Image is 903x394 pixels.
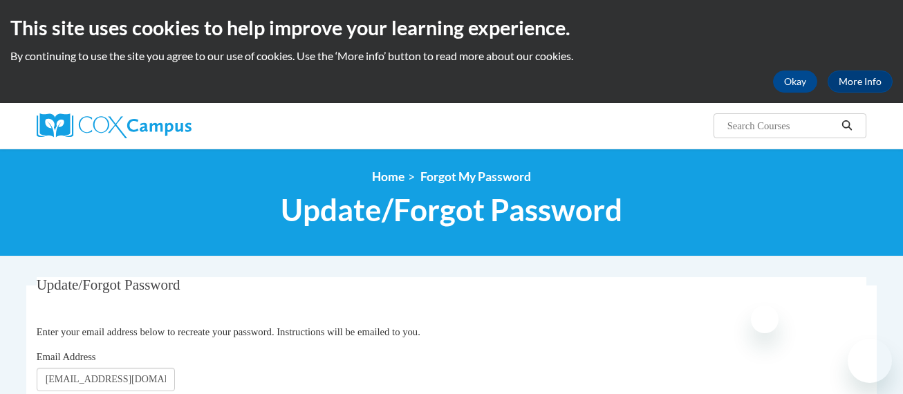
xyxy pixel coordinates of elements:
button: Search [837,118,857,134]
input: Email [37,368,175,391]
a: More Info [828,71,893,93]
h2: This site uses cookies to help improve your learning experience. [10,14,893,41]
span: Email Address [37,351,96,362]
a: Cox Campus [37,113,299,138]
span: Forgot My Password [420,169,531,184]
iframe: Close message [751,306,779,333]
span: Update/Forgot Password [37,276,180,293]
iframe: Button to launch messaging window [848,339,892,383]
span: Update/Forgot Password [281,191,622,228]
img: Cox Campus [37,113,192,138]
a: Home [372,169,404,184]
p: By continuing to use the site you agree to our use of cookies. Use the ‘More info’ button to read... [10,48,893,64]
button: Okay [773,71,817,93]
input: Search Courses [726,118,837,134]
span: Enter your email address below to recreate your password. Instructions will be emailed to you. [37,326,420,337]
